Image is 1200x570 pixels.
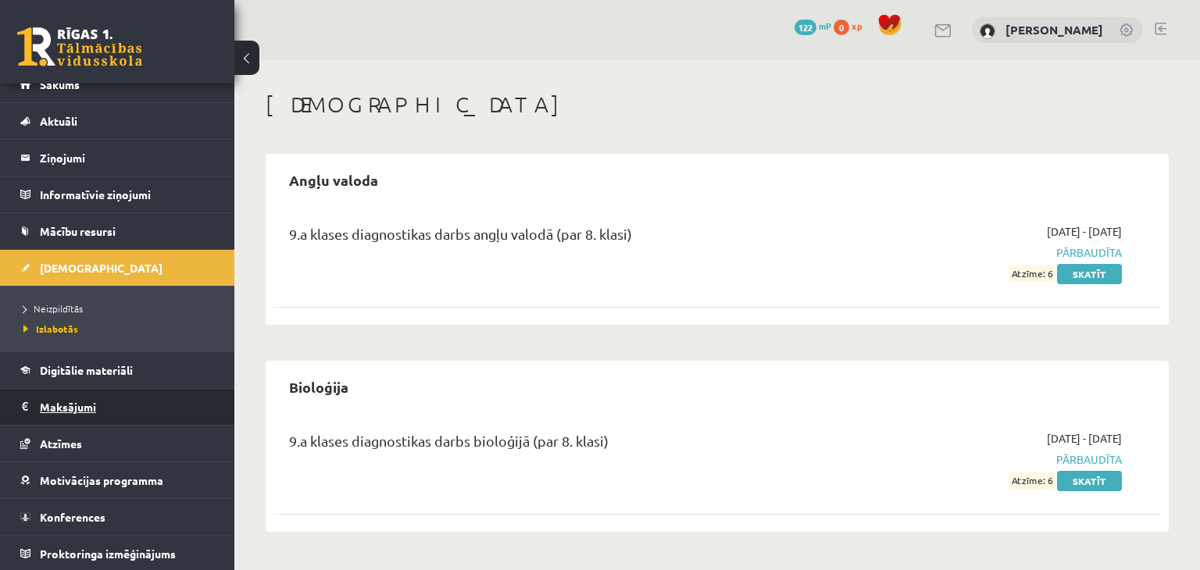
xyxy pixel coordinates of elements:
img: Adriana Bukovska [980,23,995,39]
span: Motivācijas programma [40,473,163,487]
div: 9.a klases diagnostikas darbs angļu valodā (par 8. klasi) [289,223,837,252]
h1: [DEMOGRAPHIC_DATA] [266,91,1169,118]
span: Izlabotās [23,322,78,335]
span: [DATE] - [DATE] [1047,223,1122,240]
a: Rīgas 1. Tālmācības vidusskola [17,27,142,66]
a: Aktuāli [20,103,215,139]
legend: Ziņojumi [40,140,215,176]
span: mP [819,20,831,32]
legend: Maksājumi [40,389,215,425]
a: 0 xp [834,20,870,32]
a: Skatīt [1057,264,1122,284]
span: Atzīme: 6 [1009,265,1055,282]
a: Sākums [20,66,215,102]
span: Sākums [40,77,80,91]
a: Skatīt [1057,471,1122,491]
legend: Informatīvie ziņojumi [40,176,215,212]
span: Pārbaudīta [860,244,1122,261]
span: Atzīme: 6 [1009,472,1055,489]
div: 9.a klases diagnostikas darbs bioloģijā (par 8. klasi) [289,430,837,459]
span: [DATE] - [DATE] [1047,430,1122,447]
span: xp [852,20,862,32]
a: Izlabotās [23,322,219,336]
span: 0 [834,20,849,35]
a: Neizpildītās [23,301,219,315]
span: Proktoringa izmēģinājums [40,547,176,561]
a: Konferences [20,499,215,535]
a: Maksājumi [20,389,215,425]
a: Ziņojumi [20,140,215,176]
span: Digitālie materiāli [40,363,133,377]
a: Digitālie materiāli [20,352,215,388]
span: Neizpildītās [23,302,83,315]
span: Konferences [40,510,105,524]
span: Aktuāli [40,114,77,128]
span: [DEMOGRAPHIC_DATA] [40,261,162,275]
span: 122 [795,20,816,35]
a: [DEMOGRAPHIC_DATA] [20,250,215,286]
h2: Angļu valoda [273,162,394,198]
a: 122 mP [795,20,831,32]
span: Atzīmes [40,436,82,451]
a: [PERSON_NAME] [1005,22,1103,37]
a: Atzīmes [20,426,215,461]
a: Informatīvie ziņojumi [20,176,215,212]
a: Mācību resursi [20,213,215,249]
h2: Bioloģija [273,369,364,405]
span: Pārbaudīta [860,451,1122,468]
a: Motivācijas programma [20,462,215,498]
span: Mācību resursi [40,224,116,238]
